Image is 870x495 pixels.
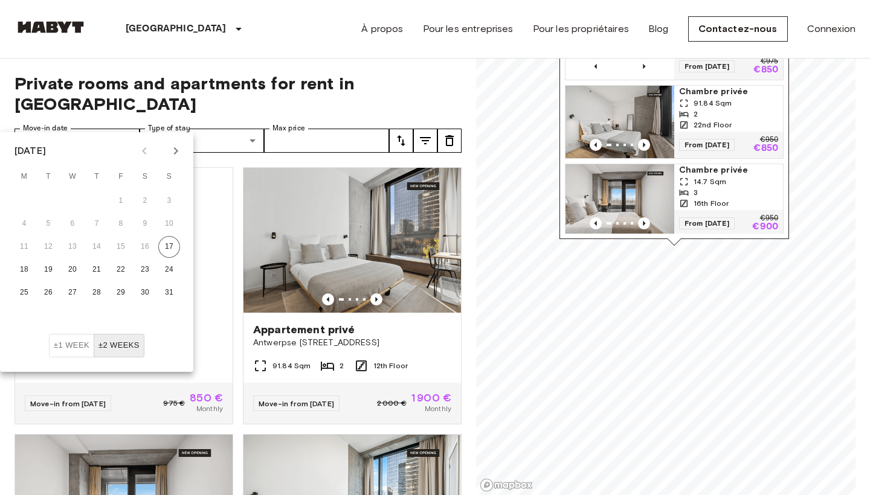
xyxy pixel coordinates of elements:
button: 29 [110,282,132,304]
span: 1 900 € [411,392,451,403]
span: 2 000 € [377,398,407,409]
button: 24 [158,259,180,281]
span: Chambre privée [679,164,778,176]
button: Next month [166,141,186,161]
button: 27 [62,282,83,304]
span: Chambre privée [679,86,778,98]
p: [GEOGRAPHIC_DATA] [126,22,227,36]
button: 18 [13,259,35,281]
button: 25 [13,282,35,304]
a: Connexion [807,22,855,36]
button: Previous image [590,139,602,151]
button: tune [389,129,413,153]
span: 850 € [190,392,223,403]
span: 2 [340,360,344,371]
img: Marketing picture of unit BE-23-003-090-001 [565,86,674,158]
span: 16th Floor [694,198,729,209]
img: Marketing picture of unit BE-23-003-062-001 [565,164,674,237]
a: Marketing picture of unit BE-23-003-045-001Previous imagePrevious imageAppartement privéAntwerpse... [243,167,462,424]
a: Blog [648,22,669,36]
a: Contactez-nous [688,16,788,42]
button: Previous image [638,139,650,151]
a: Marketing picture of unit BE-23-003-062-001Previous imagePrevious imageChambre privée14.7 Sqm316t... [565,164,784,237]
span: 12th Floor [373,360,408,371]
button: 17 [158,236,180,258]
label: Move-in date [23,123,68,133]
button: tune [413,129,437,153]
button: Previous image [638,217,650,229]
p: €950 [760,136,778,144]
span: 2 [694,109,698,120]
p: €900 [752,222,778,232]
span: Friday [110,165,132,189]
p: €850 [753,65,778,75]
button: 21 [86,259,108,281]
span: Monday [13,165,35,189]
button: Previous image [370,293,382,305]
span: 14.7 Sqm [694,176,726,187]
span: Monthly [425,403,451,414]
a: Pour les entreprises [423,22,514,36]
label: Max price [272,123,305,133]
span: Antwerpse [STREET_ADDRESS] [253,337,451,349]
button: ±2 weeks [94,334,144,357]
a: Pour les propriétaires [533,22,629,36]
span: Monthly [196,403,223,414]
span: From [DATE] [679,217,735,229]
span: Sunday [158,165,180,189]
span: Private rooms and apartments for rent in [GEOGRAPHIC_DATA] [14,73,462,114]
button: Previous image [590,217,602,229]
span: 91.84 Sqm [694,98,732,109]
span: 975 € [163,398,185,409]
span: 91.84 Sqm [272,360,311,371]
button: 31 [158,282,180,304]
button: 30 [134,282,156,304]
p: €950 [760,215,778,222]
button: Previous image [590,60,602,72]
img: Marketing picture of unit BE-23-003-045-001 [243,168,461,313]
button: Previous image [638,60,650,72]
span: From [DATE] [679,139,735,151]
span: 22nd Floor [694,120,732,130]
p: €850 [753,144,778,153]
div: [DATE] [14,144,46,158]
img: Habyt [14,21,87,33]
span: 3 [694,187,698,198]
span: Thursday [86,165,108,189]
button: 19 [37,259,59,281]
button: 20 [62,259,83,281]
button: 26 [37,282,59,304]
button: tune [437,129,462,153]
button: 23 [134,259,156,281]
a: Mapbox logo [480,478,533,492]
span: Move-in from [DATE] [30,399,106,408]
button: 22 [110,259,132,281]
span: Appartement privé [253,322,355,337]
span: Move-in from [DATE] [259,399,334,408]
button: 28 [86,282,108,304]
a: À propos [361,22,403,36]
span: Wednesday [62,165,83,189]
span: Tuesday [37,165,59,189]
a: Marketing picture of unit BE-23-003-090-001Previous imagePrevious imageChambre privée91.84 Sqm222... [565,85,784,159]
label: Type of stay [148,123,190,133]
button: ±1 week [49,334,94,357]
div: Move In Flexibility [49,334,144,357]
span: Saturday [134,165,156,189]
button: Previous image [322,293,334,305]
p: €975 [761,58,778,65]
span: From [DATE] [679,60,735,72]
